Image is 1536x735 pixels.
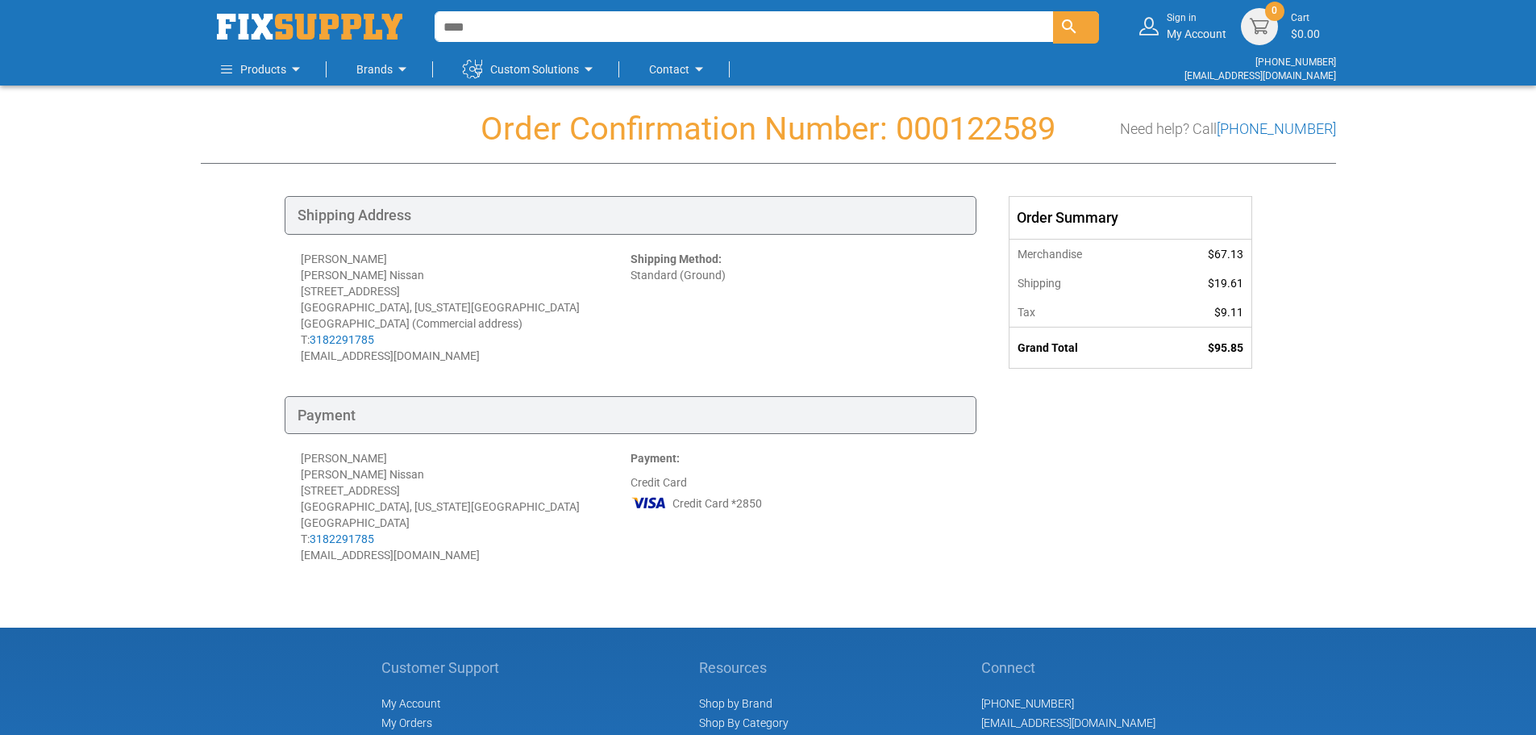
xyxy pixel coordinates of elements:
strong: Grand Total [1018,341,1078,354]
span: $9.11 [1214,306,1243,319]
span: $0.00 [1291,27,1320,40]
a: Shop by Brand [699,697,772,710]
strong: Shipping Method: [631,253,722,265]
a: 3182291785 [310,333,374,346]
a: 3182291785 [310,532,374,545]
div: Credit Card [631,450,960,563]
div: Payment [285,396,976,435]
div: Standard (Ground) [631,251,960,364]
span: $95.85 [1208,341,1243,354]
h5: Resources [699,660,790,676]
a: [PHONE_NUMBER] [981,697,1074,710]
a: [PHONE_NUMBER] [1255,56,1336,68]
h5: Customer Support [381,660,508,676]
div: My Account [1167,11,1226,41]
h3: Need help? Call [1120,121,1336,137]
small: Sign in [1167,11,1226,25]
div: Order Summary [1009,197,1251,239]
a: Shop By Category [699,716,789,729]
strong: Payment: [631,452,680,465]
a: Custom Solutions [463,53,598,86]
img: VI [631,491,668,515]
div: [PERSON_NAME] [PERSON_NAME] Nissan [STREET_ADDRESS] [GEOGRAPHIC_DATA], [US_STATE][GEOGRAPHIC_DATA... [301,251,631,364]
span: $19.61 [1208,277,1243,290]
small: Cart [1291,11,1320,25]
a: [EMAIL_ADDRESS][DOMAIN_NAME] [981,716,1155,729]
h1: Order Confirmation Number: 000122589 [201,111,1336,147]
span: My Orders [381,716,432,729]
th: Shipping [1009,269,1157,298]
span: Credit Card *2850 [672,495,762,512]
div: Shipping Address [285,196,976,235]
span: 0 [1272,4,1277,18]
a: store logo [217,14,402,40]
a: [EMAIL_ADDRESS][DOMAIN_NAME] [1184,70,1336,81]
h5: Connect [981,660,1155,676]
img: Fix Industrial Supply [217,14,402,40]
a: Contact [649,53,709,86]
span: $67.13 [1208,248,1243,261]
a: [PHONE_NUMBER] [1217,120,1336,137]
th: Tax [1009,298,1157,328]
th: Merchandise [1009,239,1157,269]
a: Products [221,53,306,86]
button: Search [1053,11,1099,44]
span: My Account [381,697,441,710]
div: [PERSON_NAME] [PERSON_NAME] Nissan [STREET_ADDRESS] [GEOGRAPHIC_DATA], [US_STATE][GEOGRAPHIC_DATA... [301,450,631,563]
a: Brands [356,53,412,86]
